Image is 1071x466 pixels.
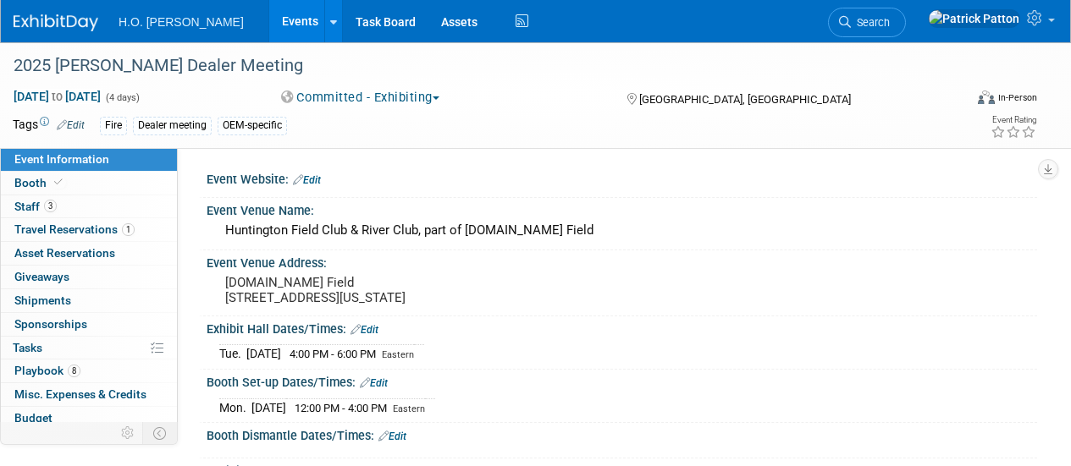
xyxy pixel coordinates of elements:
td: [DATE] [251,398,286,416]
span: Misc. Expenses & Credits [14,387,146,401]
div: OEM-specific [218,117,287,134]
a: Sponsorships [1,313,177,336]
a: Tasks [1,337,177,359]
div: Huntington Field Club & River Club, part of [DOMAIN_NAME] Field [219,217,1024,244]
div: Dealer meeting [133,117,212,134]
span: Eastern [382,349,414,360]
span: Staff [14,200,57,213]
a: Asset Reservations [1,242,177,265]
span: Playbook [14,364,80,377]
div: Booth Dismantle Dates/Times: [207,423,1037,445]
button: Committed - Exhibiting [275,89,446,107]
span: 3 [44,200,57,212]
div: Event Format [887,88,1037,113]
td: [DATE] [246,345,281,363]
div: Fire [100,117,127,134]
img: Patrick Patton [928,9,1020,28]
span: 12:00 PM - 4:00 PM [295,402,387,414]
div: In-Person [997,91,1037,104]
span: 1 [122,223,135,236]
td: Tue. [219,345,246,363]
span: Giveaways [14,270,69,283]
span: Asset Reservations [14,246,115,260]
a: Booth [1,172,177,195]
a: Giveaways [1,266,177,288]
span: [GEOGRAPHIC_DATA], [GEOGRAPHIC_DATA] [639,93,851,106]
a: Edit [57,119,85,131]
div: Event Venue Name: [207,198,1037,219]
span: Travel Reservations [14,222,135,236]
a: Travel Reservations1 [1,218,177,241]
span: 8 [68,365,80,377]
span: Sponsorships [14,317,87,331]
span: (4 days) [104,92,140,103]
pre: [DOMAIN_NAME] Field [STREET_ADDRESS][US_STATE] [225,275,534,305]
td: Personalize Event Tab Strip [113,422,143,444]
span: Shipments [14,293,71,307]
td: Mon. [219,398,251,416]
span: to [49,90,65,103]
img: Format-Inperson.png [978,90,995,104]
div: Event Venue Address: [207,250,1037,271]
a: Misc. Expenses & Credits [1,383,177,406]
span: Eastern [393,403,425,414]
a: Edit [293,174,321,186]
div: Event Website: [207,167,1037,189]
div: 2025 [PERSON_NAME] Dealer Meeting [8,51,950,81]
div: Exhibit Hall Dates/Times: [207,316,1037,338]
span: Search [851,16,890,29]
i: Booth reservation complete [54,178,63,187]
a: Search [828,8,906,37]
a: Playbook8 [1,359,177,382]
a: Edit [360,377,388,389]
div: Booth Set-up Dates/Times: [207,370,1037,392]
a: Event Information [1,148,177,171]
span: 4:00 PM - 6:00 PM [290,348,376,360]
a: Edit [378,430,406,442]
span: Budget [14,411,52,425]
a: Budget [1,407,177,430]
span: H.O. [PERSON_NAME] [119,15,244,29]
a: Shipments [1,289,177,312]
span: [DATE] [DATE] [13,89,102,104]
td: Toggle Event Tabs [143,422,178,444]
span: Tasks [13,341,42,354]
span: Booth [14,176,66,189]
img: ExhibitDay [14,14,98,31]
a: Staff3 [1,195,177,218]
span: Event Information [14,152,109,166]
div: Event Rating [991,116,1036,124]
a: Edit [351,324,378,336]
td: Tags [13,116,85,135]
